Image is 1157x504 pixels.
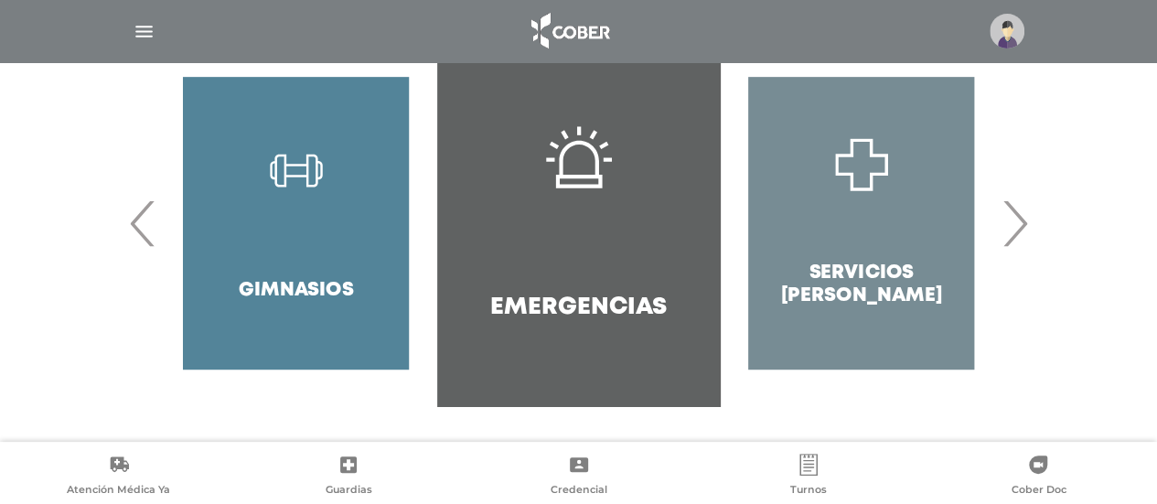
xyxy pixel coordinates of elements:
[133,20,155,43] img: Cober_menu-lines-white.svg
[1011,483,1066,499] span: Cober Doc
[997,174,1033,273] span: Next
[125,174,161,273] span: Previous
[693,454,923,500] a: Turnos
[437,40,720,406] a: Emergencias
[233,454,463,500] a: Guardias
[464,454,693,500] a: Credencial
[4,454,233,500] a: Atención Médica Ya
[67,483,170,499] span: Atención Médica Ya
[790,483,827,499] span: Turnos
[326,483,372,499] span: Guardias
[521,9,617,53] img: logo_cober_home-white.png
[924,454,1153,500] a: Cober Doc
[990,14,1024,48] img: profile-placeholder.svg
[551,483,607,499] span: Credencial
[490,294,667,322] h4: Emergencias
